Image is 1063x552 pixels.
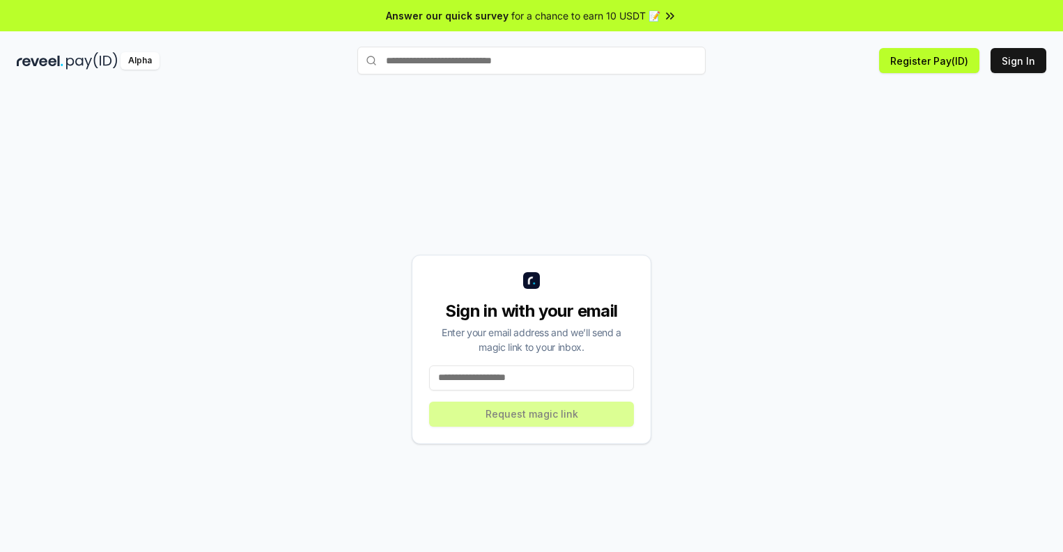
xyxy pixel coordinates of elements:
button: Sign In [991,48,1046,73]
span: for a chance to earn 10 USDT 📝 [511,8,660,23]
div: Alpha [121,52,160,70]
img: pay_id [66,52,118,70]
button: Register Pay(ID) [879,48,979,73]
span: Answer our quick survey [386,8,509,23]
img: reveel_dark [17,52,63,70]
div: Enter your email address and we’ll send a magic link to your inbox. [429,325,634,354]
div: Sign in with your email [429,300,634,322]
img: logo_small [523,272,540,289]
